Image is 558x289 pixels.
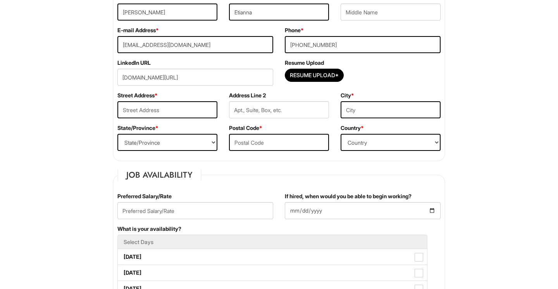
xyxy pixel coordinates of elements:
select: State/Province [117,134,217,151]
label: If hired, when would you be able to begin working? [285,192,412,200]
input: E-mail Address [117,36,273,53]
input: Phone [285,36,441,53]
input: Street Address [117,101,217,118]
label: Country [341,124,364,132]
input: LinkedIn URL [117,69,273,86]
label: Resume Upload [285,59,324,67]
select: Country [341,134,441,151]
label: LinkedIn URL [117,59,151,67]
label: Postal Code [229,124,262,132]
label: [DATE] [118,249,427,265]
input: Last Name [117,3,217,21]
label: City [341,92,354,99]
button: Resume Upload*Resume Upload* [285,69,344,82]
label: [DATE] [118,265,427,280]
input: Postal Code [229,134,329,151]
label: Preferred Salary/Rate [117,192,172,200]
input: Preferred Salary/Rate [117,202,273,219]
input: City [341,101,441,118]
label: State/Province [117,124,158,132]
h5: Select Days [124,239,421,245]
legend: Job Availability [117,169,201,181]
label: Phone [285,26,304,34]
label: E-mail Address [117,26,159,34]
label: Address Line 2 [229,92,266,99]
input: Apt., Suite, Box, etc. [229,101,329,118]
label: Street Address [117,92,158,99]
input: Middle Name [341,3,441,21]
label: What is your availability? [117,225,181,233]
input: First Name [229,3,329,21]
